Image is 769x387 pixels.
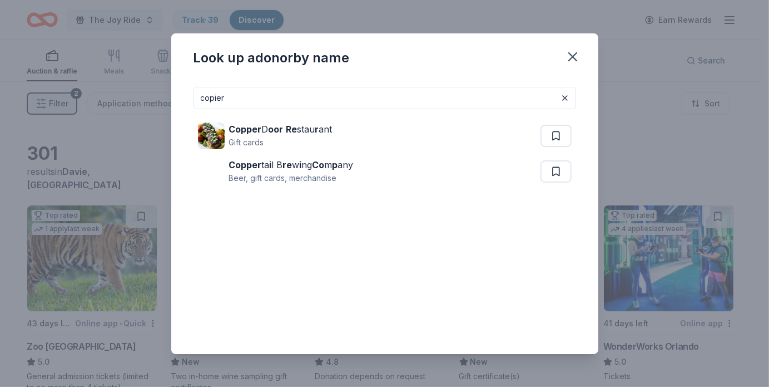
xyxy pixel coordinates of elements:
[194,49,350,67] div: Look up a donor by name
[270,159,272,170] strong: i
[198,158,225,185] img: Image for Coppertail Brewing Company
[229,172,354,185] div: Beer, gift cards, merchandise
[286,124,297,135] strong: Re
[300,159,302,170] strong: i
[229,158,354,172] div: ta l B w ng m any
[283,159,292,170] strong: re
[229,136,333,149] div: Gift cards
[269,124,284,135] strong: oor
[194,87,576,109] input: Search
[229,123,333,136] div: D stau ant
[333,159,338,170] strong: p
[229,159,262,170] strong: Copper
[198,123,225,149] img: Image for Copper Door Restaurant
[312,159,325,170] strong: Co
[229,124,262,135] strong: Copper
[315,124,319,135] strong: r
